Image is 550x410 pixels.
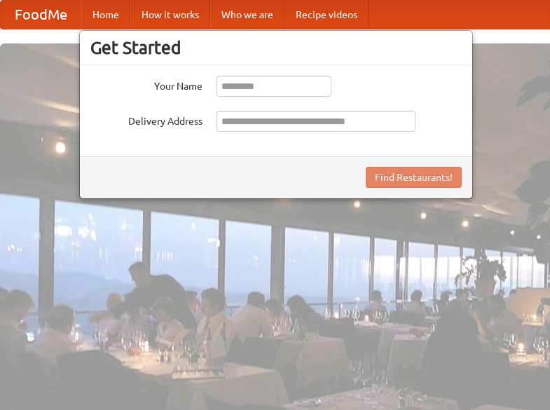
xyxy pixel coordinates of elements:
[90,111,202,128] label: Delivery Address
[210,1,284,29] a: Who we are
[1,1,81,29] a: FoodMe
[130,1,210,29] a: How it works
[284,1,369,29] a: Recipe videos
[81,1,130,29] a: Home
[90,37,462,58] h3: Get Started
[366,167,462,188] button: Find Restaurants!
[90,76,202,93] label: Your Name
